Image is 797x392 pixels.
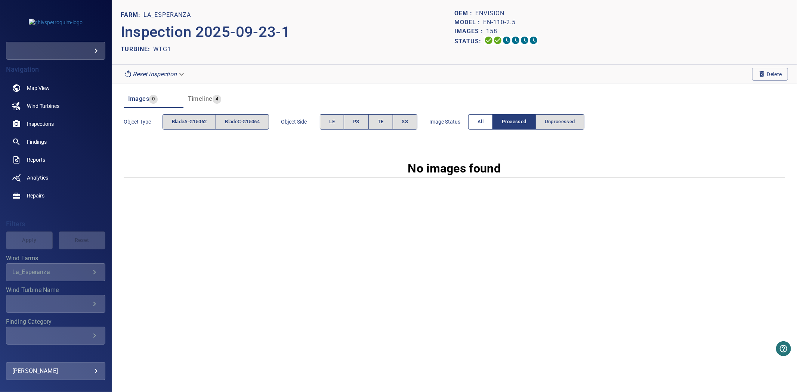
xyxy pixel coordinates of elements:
span: Delete [758,70,782,78]
p: Images : [454,27,486,36]
span: All [478,118,484,126]
span: SS [402,118,408,126]
div: Reset inspection [121,68,189,81]
p: Envision [475,9,504,18]
a: repairs noActive [6,187,105,205]
span: Wind Turbines [27,102,59,110]
div: objectType [163,114,269,130]
p: No images found [408,159,501,177]
svg: Matching 0% [520,36,529,45]
button: Delete [752,68,788,81]
span: Reports [27,156,45,164]
svg: Data Formatted 100% [493,36,502,45]
span: Inspections [27,120,54,128]
div: [PERSON_NAME] [12,365,99,377]
p: Status: [454,36,484,47]
label: Finding Category [6,319,105,325]
a: analytics noActive [6,169,105,187]
div: ghivspetroquim [6,42,105,60]
a: windturbines noActive [6,97,105,115]
a: findings noActive [6,133,105,151]
a: map noActive [6,79,105,97]
p: TURBINE: [121,45,153,54]
div: La_Esperanza [12,268,90,276]
span: Map View [27,84,50,92]
span: Findings [27,138,47,146]
img: ghivspetroquim-logo [29,19,83,26]
span: Images [128,95,149,102]
a: inspections noActive [6,115,105,133]
label: Wind Turbine Name [6,287,105,293]
span: Object Side [281,118,320,125]
p: Inspection 2025-09-23-1 [121,21,454,43]
span: bladeA-G15062 [172,118,207,126]
span: Analytics [27,174,48,181]
button: All [468,114,493,130]
em: Reset inspection [133,71,177,78]
button: bladeA-G15062 [163,114,216,130]
div: Wind Turbine Name [6,295,105,313]
svg: Selecting 0% [502,36,511,45]
span: 0 [149,95,158,103]
h4: Filters [6,220,105,228]
span: Processed [502,118,526,126]
button: SS [393,114,418,130]
button: TE [368,114,393,130]
p: 158 [486,27,497,36]
span: Image Status [429,118,468,125]
p: WTG1 [153,45,171,54]
h4: Navigation [6,66,105,73]
span: LE [329,118,335,126]
p: La_Esperanza [143,10,191,19]
button: LE [320,114,344,130]
p: Model : [454,18,483,27]
div: Finding Category [6,327,105,345]
span: TE [378,118,384,126]
svg: Uploading 100% [484,36,493,45]
span: Repairs [27,192,44,199]
span: Object type [124,118,163,125]
div: objectSide [320,114,417,130]
button: Processed [492,114,535,130]
div: imageStatus [468,114,584,130]
button: bladeC-G15064 [216,114,269,130]
div: Wind Farms [6,263,105,281]
a: reports noActive [6,151,105,169]
button: PS [344,114,369,130]
p: OEM : [454,9,475,18]
label: Wind Farms [6,255,105,261]
svg: ML Processing 0% [511,36,520,45]
p: EN-110-2.5 [483,18,516,27]
span: Unprocessed [545,118,575,126]
span: Timeline [188,95,213,102]
svg: Classification 0% [529,36,538,45]
span: PS [353,118,359,126]
p: FARM: [121,10,143,19]
button: Unprocessed [535,114,584,130]
span: 4 [213,95,221,103]
span: bladeC-G15064 [225,118,260,126]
